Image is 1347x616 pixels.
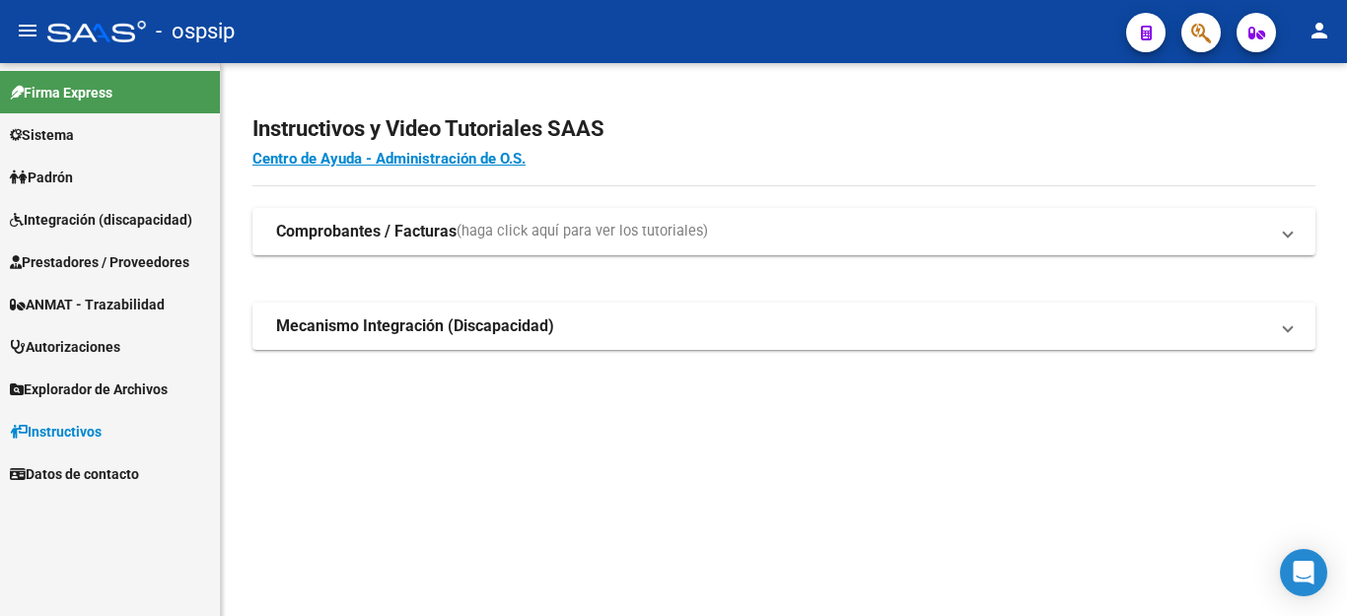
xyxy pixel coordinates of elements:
[1308,19,1331,42] mat-icon: person
[10,378,168,400] span: Explorador de Archivos
[10,294,165,315] span: ANMAT - Trazabilidad
[1280,549,1327,596] div: Open Intercom Messenger
[252,303,1315,350] mat-expansion-panel-header: Mecanismo Integración (Discapacidad)
[276,221,457,242] strong: Comprobantes / Facturas
[252,150,526,168] a: Centro de Ayuda - Administración de O.S.
[10,336,120,358] span: Autorizaciones
[16,19,39,42] mat-icon: menu
[457,221,708,242] span: (haga click aquí para ver los tutoriales)
[10,124,74,146] span: Sistema
[10,251,189,273] span: Prestadores / Proveedores
[10,209,192,231] span: Integración (discapacidad)
[276,315,554,337] strong: Mecanismo Integración (Discapacidad)
[10,167,73,188] span: Padrón
[10,463,139,485] span: Datos de contacto
[156,10,235,53] span: - ospsip
[252,208,1315,255] mat-expansion-panel-header: Comprobantes / Facturas(haga click aquí para ver los tutoriales)
[252,110,1315,148] h2: Instructivos y Video Tutoriales SAAS
[10,82,112,103] span: Firma Express
[10,421,102,443] span: Instructivos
